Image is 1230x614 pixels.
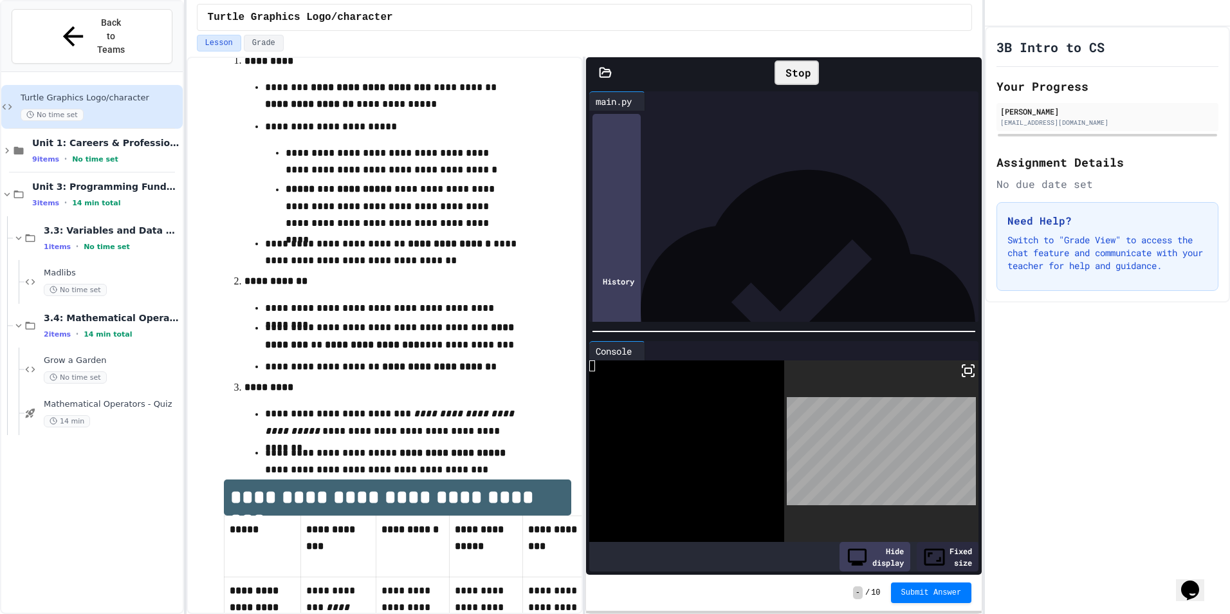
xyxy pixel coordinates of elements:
[589,344,638,358] div: Console
[32,199,59,207] span: 3 items
[865,588,870,598] span: /
[64,198,67,208] span: •
[589,341,645,360] div: Console
[853,586,863,599] span: -
[1007,234,1207,272] p: Switch to "Grade View" to access the chat feature and communicate with your teacher for help and ...
[21,109,84,121] span: No time set
[44,399,180,410] span: Mathematical Operators - Quiz
[44,225,180,236] span: 3.3: Variables and Data Types
[84,330,132,339] span: 14 min total
[96,16,126,57] span: Back to Teams
[996,77,1218,95] h2: Your Progress
[72,155,118,163] span: No time set
[44,268,180,279] span: Madlibs
[891,582,972,603] button: Submit Answer
[44,415,90,427] span: 14 min
[12,9,172,64] button: Back to Teams
[21,93,180,104] span: Turtle Graphics Logo/character
[589,95,638,108] div: main.py
[32,181,180,192] span: Unit 3: Programming Fundamentals
[44,312,180,324] span: 3.4: Mathematical Operators
[76,241,78,252] span: •
[32,137,180,149] span: Unit 1: Careers & Professionalism
[1000,118,1215,127] div: [EMAIL_ADDRESS][DOMAIN_NAME]
[1007,213,1207,228] h3: Need Help?
[996,176,1218,192] div: No due date set
[32,155,59,163] span: 9 items
[44,355,180,366] span: Grow a Garden
[592,114,641,449] div: History
[589,91,645,111] div: main.py
[44,243,71,251] span: 1 items
[64,154,67,164] span: •
[901,588,962,598] span: Submit Answer
[1176,563,1217,601] iframe: chat widget
[871,588,880,598] span: 10
[1000,106,1215,117] div: [PERSON_NAME]
[775,60,819,85] div: Stop
[840,542,910,572] div: Hide display
[197,35,241,51] button: Lesson
[84,243,130,251] span: No time set
[996,153,1218,171] h2: Assignment Details
[44,330,71,339] span: 2 items
[44,371,107,384] span: No time set
[76,329,78,339] span: •
[244,35,284,51] button: Grade
[996,38,1105,56] h1: 3B Intro to CS
[72,199,120,207] span: 14 min total
[208,10,393,25] span: Turtle Graphics Logo/character
[917,542,978,572] div: Fixed size
[44,284,107,296] span: No time set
